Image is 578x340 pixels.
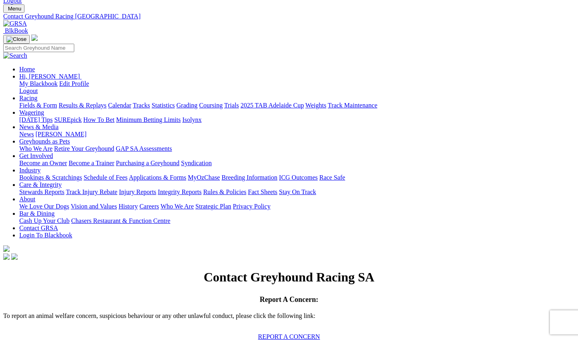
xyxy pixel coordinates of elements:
[3,270,575,285] h1: Contact Greyhound Racing SA
[3,35,30,44] button: Toggle navigation
[3,312,575,327] p: To report an animal welfare concern, suspicious behaviour or any other unlawful conduct, please c...
[182,116,201,123] a: Isolynx
[19,174,575,181] div: Industry
[19,131,34,138] a: News
[139,203,159,210] a: Careers
[19,217,69,224] a: Cash Up Your Club
[19,145,53,152] a: Who We Are
[248,188,277,195] a: Fact Sheets
[116,116,181,123] a: Minimum Betting Limits
[119,188,156,195] a: Injury Reports
[3,20,27,27] img: GRSA
[11,253,18,260] img: twitter.svg
[54,116,81,123] a: SUREpick
[19,73,81,80] a: Hi, [PERSON_NAME]
[8,6,21,12] span: Menu
[195,203,231,210] a: Strategic Plan
[59,80,89,87] a: Edit Profile
[83,174,127,181] a: Schedule of Fees
[66,188,117,195] a: Track Injury Rebate
[19,203,69,210] a: We Love Our Dogs
[19,73,80,80] span: Hi, [PERSON_NAME]
[69,160,114,166] a: Become a Trainer
[83,116,115,123] a: How To Bet
[35,131,86,138] a: [PERSON_NAME]
[54,145,114,152] a: Retire Your Greyhound
[203,188,246,195] a: Rules & Policies
[240,102,304,109] a: 2025 TAB Adelaide Cup
[3,44,74,52] input: Search
[152,102,175,109] a: Statistics
[19,188,64,195] a: Stewards Reports
[319,174,345,181] a: Race Safe
[233,203,271,210] a: Privacy Policy
[19,160,575,167] div: Get Involved
[116,145,172,152] a: GAP SA Assessments
[3,4,24,13] button: Toggle navigation
[19,188,575,196] div: Care & Integrity
[133,102,150,109] a: Tracks
[19,131,575,138] div: News & Media
[19,80,575,95] div: Hi, [PERSON_NAME]
[305,102,326,109] a: Weights
[279,188,316,195] a: Stay On Track
[129,174,186,181] a: Applications & Forms
[19,80,58,87] a: My Blackbook
[19,95,37,101] a: Racing
[19,145,575,152] div: Greyhounds as Pets
[224,102,239,109] a: Trials
[279,174,317,181] a: ICG Outcomes
[158,188,201,195] a: Integrity Reports
[19,109,44,116] a: Wagering
[328,102,377,109] a: Track Maintenance
[19,203,575,210] div: About
[161,203,194,210] a: Who We Are
[19,181,62,188] a: Care & Integrity
[5,27,28,34] span: BlkBook
[222,174,277,181] a: Breeding Information
[199,102,223,109] a: Coursing
[181,160,212,166] a: Syndication
[71,203,117,210] a: Vision and Values
[3,27,28,34] a: BlkBook
[19,102,575,109] div: Racing
[177,102,197,109] a: Grading
[19,167,41,174] a: Industry
[19,102,57,109] a: Fields & Form
[19,196,35,202] a: About
[19,123,59,130] a: News & Media
[118,203,138,210] a: History
[19,217,575,225] div: Bar & Dining
[19,160,67,166] a: Become an Owner
[188,174,220,181] a: MyOzChase
[19,174,82,181] a: Bookings & Scratchings
[71,217,170,224] a: Chasers Restaurant & Function Centre
[19,116,575,123] div: Wagering
[108,102,131,109] a: Calendar
[19,210,55,217] a: Bar & Dining
[19,138,70,145] a: Greyhounds as Pets
[6,36,26,42] img: Close
[3,245,10,252] img: logo-grsa-white.png
[19,225,58,231] a: Contact GRSA
[116,160,179,166] a: Purchasing a Greyhound
[3,13,575,20] a: Contact Greyhound Racing [GEOGRAPHIC_DATA]
[19,116,53,123] a: [DATE] Tips
[260,295,318,304] span: Report A Concern:
[258,333,320,340] a: REPORT A CONCERN
[3,52,27,59] img: Search
[31,34,38,41] img: logo-grsa-white.png
[3,253,10,260] img: facebook.svg
[19,87,38,94] a: Logout
[19,152,53,159] a: Get Involved
[59,102,106,109] a: Results & Replays
[19,232,72,239] a: Login To Blackbook
[19,66,35,73] a: Home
